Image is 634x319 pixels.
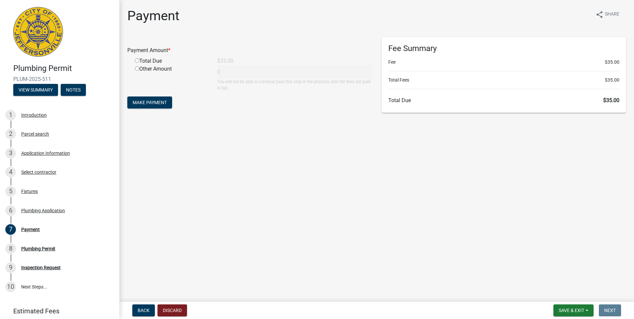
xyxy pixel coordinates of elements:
button: Save & Exit [553,304,594,316]
span: Share [605,11,619,19]
div: Payment [21,227,40,232]
div: 7 [5,224,16,235]
div: 3 [5,148,16,159]
div: Parcel search [21,132,49,136]
img: City of Jeffersonville, Indiana [13,7,63,57]
span: Make Payment [133,100,167,105]
div: Plumbing Permit [21,246,55,251]
li: Fee [388,59,619,66]
wm-modal-confirm: Summary [13,88,58,93]
div: Introduction [21,113,47,117]
h1: Payment [127,8,179,24]
div: Total Due [130,57,212,65]
button: Notes [61,84,86,96]
div: 10 [5,282,16,292]
button: Make Payment [127,96,172,108]
div: Inspection Request [21,265,61,270]
button: Back [132,304,155,316]
span: $35.00 [605,77,619,84]
button: Next [599,304,621,316]
h4: Plumbing Permit [13,64,114,73]
div: 1 [5,110,16,120]
div: 9 [5,262,16,273]
span: Back [138,308,150,313]
button: shareShare [590,8,625,21]
wm-modal-confirm: Notes [61,88,86,93]
div: Payment Amount [122,46,377,54]
button: View Summary [13,84,58,96]
span: PLUM-2025-511 [13,76,106,82]
span: $35.00 [605,59,619,66]
button: Discard [158,304,187,316]
div: Fixtures [21,189,38,194]
i: share [596,11,603,19]
h6: Fee Summary [388,44,619,53]
li: Total Fees [388,77,619,84]
span: Next [604,308,616,313]
div: Plumbing Application [21,208,65,213]
div: 2 [5,129,16,139]
a: Estimated Fees [5,304,109,318]
div: 5 [5,186,16,197]
span: Save & Exit [559,308,584,313]
span: $35.00 [603,97,619,103]
div: Select contractor [21,170,56,174]
div: Other Amount [130,65,212,91]
div: 8 [5,243,16,254]
h6: Total Due [388,97,619,103]
div: 4 [5,167,16,177]
div: Application Information [21,151,70,156]
div: 6 [5,205,16,216]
